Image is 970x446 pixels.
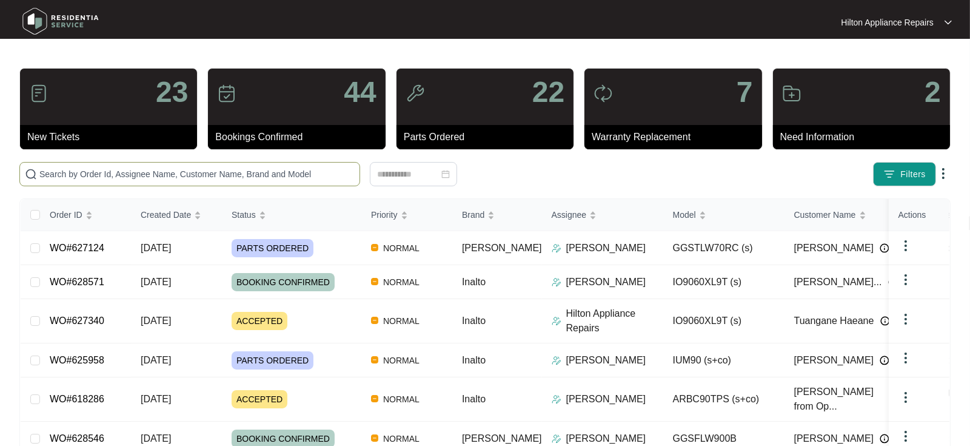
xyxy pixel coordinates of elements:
[371,278,378,285] img: Vercel Logo
[880,316,890,326] img: Info icon
[663,343,784,377] td: IUM90 (s+co)
[215,130,385,144] p: Bookings Confirmed
[371,317,378,324] img: Vercel Logo
[50,243,104,253] a: WO#627124
[232,273,335,291] span: BOOKING CONFIRMED
[141,243,171,253] span: [DATE]
[784,199,906,231] th: Customer Name
[566,275,646,289] p: [PERSON_NAME]
[880,356,889,365] img: Info icon
[50,208,82,221] span: Order ID
[841,16,934,29] p: Hilton Appliance Repairs
[232,208,256,221] span: Status
[462,277,486,287] span: Inalto
[663,231,784,265] td: GGSTLW70RC (s)
[794,275,882,289] span: [PERSON_NAME]...
[452,199,542,231] th: Brand
[371,244,378,251] img: Vercel Logo
[378,275,424,289] span: NORMAL
[232,351,313,370] span: PARTS ORDERED
[780,130,950,144] p: Need Information
[880,434,889,444] img: Info icon
[25,168,37,180] img: search-icon
[663,377,784,422] td: ARBC90TPS (s+co)
[566,241,646,255] p: [PERSON_NAME]
[888,277,898,287] img: Info icon
[873,162,936,186] button: filter iconFilters
[880,243,889,253] img: Info icon
[794,353,874,368] span: [PERSON_NAME]
[898,238,913,253] img: dropdown arrow
[50,394,104,404] a: WO#618286
[898,390,913,405] img: dropdown arrow
[566,431,646,446] p: [PERSON_NAME]
[141,208,191,221] span: Created Date
[663,199,784,231] th: Model
[27,130,197,144] p: New Tickets
[566,353,646,368] p: [PERSON_NAME]
[552,208,587,221] span: Assignee
[566,306,663,336] p: Hilton Appliance Repairs
[737,78,753,107] p: 7
[462,316,486,326] span: Inalto
[898,429,913,444] img: dropdown arrow
[566,392,646,407] p: [PERSON_NAME]
[39,167,355,181] input: Search by Order Id, Assignee Name, Customer Name, Brand and Model
[594,84,613,103] img: icon
[462,394,486,404] span: Inalto
[936,166,951,181] img: dropdown arrow
[378,392,424,407] span: NORMAL
[883,168,895,180] img: filter icon
[141,394,171,404] span: [DATE]
[141,316,171,326] span: [DATE]
[889,199,949,231] th: Actions
[361,199,452,231] th: Priority
[552,243,561,253] img: Assigner Icon
[552,316,561,326] img: Assigner Icon
[898,351,913,365] img: dropdown arrow
[217,84,236,103] img: icon
[18,3,103,39] img: residentia service logo
[378,353,424,368] span: NORMAL
[782,84,801,103] img: icon
[552,394,561,404] img: Assigner Icon
[925,78,941,107] p: 2
[141,433,171,444] span: [DATE]
[945,19,952,25] img: dropdown arrow
[462,355,486,365] span: Inalto
[462,208,484,221] span: Brand
[232,239,313,257] span: PARTS ORDERED
[50,355,104,365] a: WO#625958
[794,241,874,255] span: [PERSON_NAME]
[542,199,663,231] th: Assignee
[156,78,188,107] p: 23
[552,277,561,287] img: Assigner Icon
[371,208,398,221] span: Priority
[898,272,913,287] img: dropdown arrow
[532,78,564,107] p: 22
[794,385,890,414] span: [PERSON_NAME] from Op...
[663,299,784,343] td: IO9060XL9T (s)
[378,431,424,446] span: NORMAL
[378,314,424,328] span: NORMAL
[552,356,561,365] img: Assigner Icon
[900,168,926,181] span: Filters
[794,208,856,221] span: Customer Name
[552,434,561,444] img: Assigner Icon
[406,84,425,103] img: icon
[371,395,378,402] img: Vercel Logo
[663,265,784,299] td: IO9060XL9T (s)
[141,355,171,365] span: [DATE]
[378,241,424,255] span: NORMAL
[462,243,542,253] span: [PERSON_NAME]
[344,78,376,107] p: 44
[462,433,542,444] span: [PERSON_NAME]
[29,84,48,103] img: icon
[404,130,574,144] p: Parts Ordered
[898,312,913,326] img: dropdown arrow
[232,390,287,408] span: ACCEPTED
[50,277,104,287] a: WO#628571
[50,433,104,444] a: WO#628546
[794,431,874,446] span: [PERSON_NAME]
[794,314,874,328] span: Tuangane Haeane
